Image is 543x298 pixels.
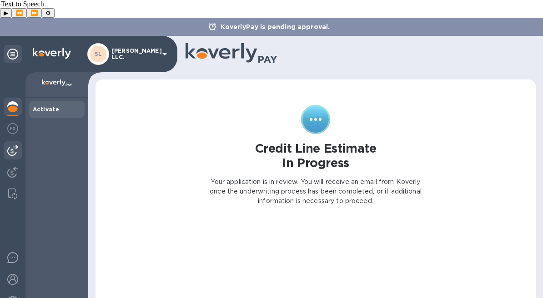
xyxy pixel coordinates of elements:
h1: Credit Line Estimate In Progress [255,141,377,170]
button: Forward [27,8,42,18]
div: Unpin categories [4,45,22,63]
button: Previous [12,8,27,18]
p: [PERSON_NAME] LLC. [111,48,157,60]
p: Your application is in review. You will receive an email from Koverly once the underwriting proce... [208,177,423,206]
p: KoverlyPay is pending approval. [216,22,335,31]
b: SL [95,50,102,57]
button: Settings [42,8,55,18]
b: Activate [33,106,59,113]
img: Logo [33,48,71,59]
img: Foreign exchange [7,123,18,134]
